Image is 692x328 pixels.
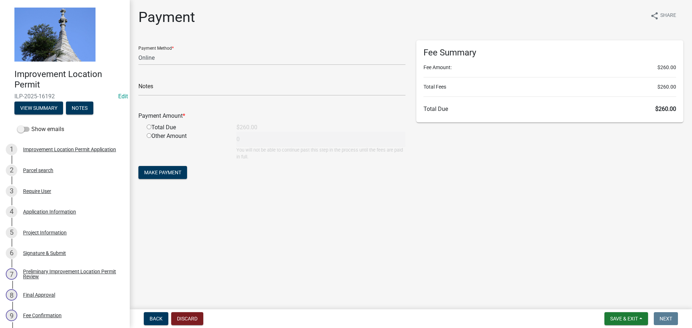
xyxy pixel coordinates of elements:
[6,165,17,176] div: 2
[171,312,203,325] button: Discard
[23,269,118,279] div: Preliminary Improvement Location Permit Review
[138,9,195,26] h1: Payment
[23,313,62,318] div: Fee Confirmation
[14,105,63,111] wm-modal-confirm: Summary
[23,292,55,297] div: Final Approval
[423,83,676,91] li: Total Fees
[6,206,17,217] div: 4
[657,83,676,91] span: $260.00
[423,48,676,58] h6: Fee Summary
[6,144,17,155] div: 1
[14,93,115,100] span: ILP-2025-16192
[423,105,676,112] h6: Total Due
[655,105,676,112] span: $260.00
[23,168,53,173] div: Parcel search
[6,310,17,321] div: 9
[14,102,63,114] button: View Summary
[144,312,168,325] button: Back
[660,12,676,20] span: Share
[118,93,128,100] a: Edit
[66,102,93,114] button: Notes
[118,93,128,100] wm-modal-confirm: Edit Application Number
[144,170,181,175] span: Make Payment
[66,105,93,111] wm-modal-confirm: Notes
[660,316,672,322] span: Next
[23,189,51,194] div: Require User
[610,316,638,322] span: Save & Exit
[604,312,648,325] button: Save & Exit
[644,9,682,23] button: shareShare
[14,8,96,62] img: Decatur County, Indiana
[6,289,17,301] div: 8
[138,166,187,179] button: Make Payment
[17,125,64,134] label: Show emails
[650,12,659,20] i: share
[23,209,76,214] div: Application Information
[133,112,411,120] div: Payment Amount
[6,227,17,238] div: 5
[657,64,676,71] span: $260.00
[14,69,124,90] h4: Improvement Location Permit
[423,64,676,71] li: Fee Amount:
[141,123,231,132] div: Total Due
[23,230,67,235] div: Project Information
[654,312,678,325] button: Next
[150,316,163,322] span: Back
[141,132,231,160] div: Other Amount
[6,185,17,197] div: 3
[6,268,17,280] div: 7
[23,251,66,256] div: Signature & Submit
[6,247,17,259] div: 6
[23,147,116,152] div: Improvement Location Permit Application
